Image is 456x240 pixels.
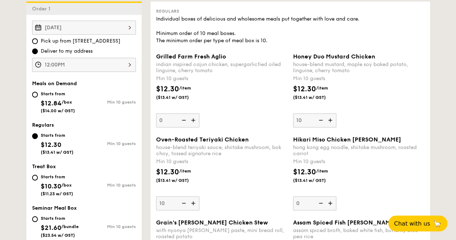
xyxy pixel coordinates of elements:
[156,9,179,14] span: Regulars
[41,224,61,232] span: $21.60
[32,6,53,12] span: Order 1
[156,53,226,60] span: Grilled Farm Fresh Aglio
[32,216,38,222] input: Starts from$21.60/bundle($23.54 w/ GST)Min 10 guests
[41,48,93,55] span: Deliver to my address
[32,38,38,44] input: Pick up from [STREET_ADDRESS]
[156,158,287,165] div: Min 10 guests
[41,191,73,196] span: ($11.23 w/ GST)
[293,85,316,93] span: $12.30
[179,86,191,91] span: /item
[41,233,75,238] span: ($23.54 w/ GST)
[178,113,189,127] img: icon-reduce.1d2dbef1.svg
[293,219,396,226] span: Assam Spiced Fish [PERSON_NAME]
[32,92,38,97] input: Starts from$12.84/box($14.00 w/ GST)Min 10 guests
[316,86,328,91] span: /item
[189,196,199,210] img: icon-add.58712e84.svg
[156,219,268,226] span: Grain's [PERSON_NAME] Chicken Stew
[61,183,72,188] span: /box
[32,58,136,72] input: Event time
[41,174,73,180] div: Starts from
[32,205,77,211] span: Seminar Meal Box
[32,133,38,139] input: Starts from$12.30($13.41 w/ GST)Min 10 guests
[156,144,287,157] div: house-blend teriyaki sauce, shiitake mushroom, bok choy, tossed signature rice
[84,183,136,188] div: Min 10 guests
[41,99,62,107] span: $12.84
[388,215,447,231] button: Chat with us🦙
[41,150,74,155] span: ($13.41 w/ GST)
[61,224,79,229] span: /bundle
[156,85,179,93] span: $12.30
[189,113,199,127] img: icon-add.58712e84.svg
[315,113,326,127] img: icon-reduce.1d2dbef1.svg
[293,178,342,183] span: ($13.41 w/ GST)
[326,196,336,210] img: icon-add.58712e84.svg
[293,144,424,157] div: hong kong egg noodle, shiitake mushroom, roasted carrot
[433,219,442,228] span: 🦙
[156,113,199,127] input: Grilled Farm Fresh Aglioindian inspired cajun chicken, supergarlicfied oiled linguine, cherry tom...
[293,227,424,240] div: assam spiced broth, baked white fish, butterfly blue pea rice
[156,95,205,100] span: ($13.41 w/ GST)
[32,80,77,87] span: Meals on Demand
[32,122,54,128] span: Regulars
[293,113,336,127] input: Honey Duo Mustard Chickenhouse-blend mustard, maple soy baked potato, linguine, cherry tomatoMin ...
[156,61,287,74] div: indian inspired cajun chicken, supergarlicfied oiled linguine, cherry tomato
[41,108,75,113] span: ($14.00 w/ GST)
[32,175,38,180] input: Starts from$10.30/box($11.23 w/ GST)Min 10 guests
[41,141,61,149] span: $12.30
[84,141,136,146] div: Min 10 guests
[156,227,287,240] div: with nyonya [PERSON_NAME] paste, mini bread roll, roasted potato
[315,196,326,210] img: icon-reduce.1d2dbef1.svg
[293,61,424,74] div: house-blend mustard, maple soy baked potato, linguine, cherry tomato
[156,178,205,183] span: ($13.41 w/ GST)
[316,169,328,174] span: /item
[156,75,287,82] div: Min 10 guests
[41,132,74,138] div: Starts from
[293,136,401,143] span: Hikari Miso Chicken [PERSON_NAME]
[293,168,316,176] span: $12.30
[41,215,79,221] div: Starts from
[62,100,72,105] span: /box
[84,224,136,229] div: Min 10 guests
[178,196,189,210] img: icon-reduce.1d2dbef1.svg
[326,113,336,127] img: icon-add.58712e84.svg
[293,53,375,60] span: Honey Duo Mustard Chicken
[179,169,191,174] span: /item
[41,38,120,45] span: Pick up from [STREET_ADDRESS]
[156,136,249,143] span: Oven-Roasted Teriyaki Chicken
[32,163,56,170] span: Treat Box
[32,48,38,54] input: Deliver to my address
[84,100,136,105] div: Min 10 guests
[293,95,342,100] span: ($13.41 w/ GST)
[293,75,424,82] div: Min 10 guests
[293,158,424,165] div: Min 10 guests
[156,196,199,210] input: Oven-Roasted Teriyaki Chickenhouse-blend teriyaki sauce, shiitake mushroom, bok choy, tossed sign...
[156,16,424,44] div: Individual boxes of delicious and wholesome meals put together with love and care. Minimum order ...
[293,196,336,210] input: Hikari Miso Chicken [PERSON_NAME]hong kong egg noodle, shiitake mushroom, roasted carrotMin 10 gu...
[156,168,179,176] span: $12.30
[41,91,75,97] div: Starts from
[41,182,61,190] span: $10.30
[394,220,430,227] span: Chat with us
[32,21,136,35] input: Event date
